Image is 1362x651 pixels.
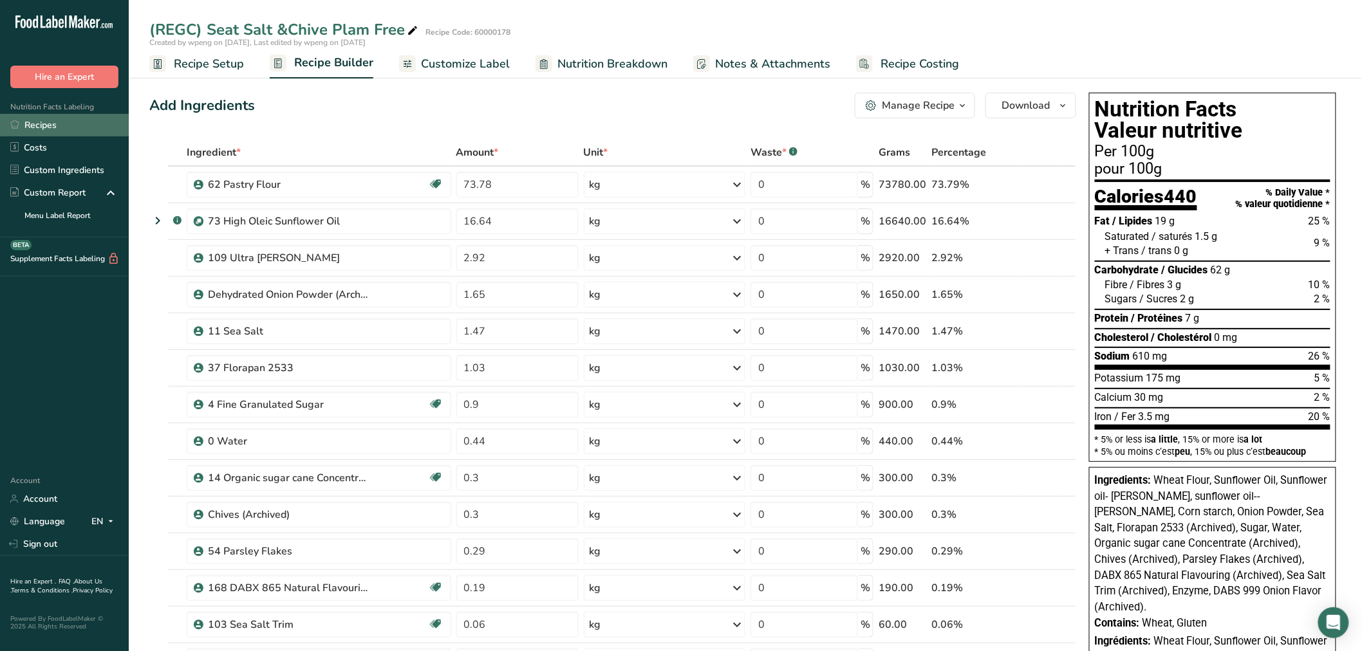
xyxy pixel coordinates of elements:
[1130,279,1165,291] span: / Fibres
[879,360,926,376] div: 1030.00
[1132,312,1183,324] span: / Protéines
[590,214,601,229] div: kg
[1095,474,1328,613] span: Wheat Flour, Sunflower Oil, Sunflower oil- [PERSON_NAME], sunflower oil--[PERSON_NAME], Corn star...
[590,580,601,596] div: kg
[879,397,926,412] div: 900.00
[399,50,510,78] a: Customize Label
[1002,98,1050,113] span: Download
[91,514,118,529] div: EN
[590,250,601,266] div: kg
[1095,331,1149,344] span: Cholesterol
[1164,185,1197,207] span: 440
[590,617,601,632] div: kg
[10,577,102,595] a: About Us .
[931,145,986,160] span: Percentage
[1318,607,1349,638] div: Open Intercom Messenger
[1168,279,1182,291] span: 3 g
[208,360,369,376] div: 37 Florapan 2533
[590,360,601,376] div: kg
[149,50,244,78] a: Recipe Setup
[931,360,1015,376] div: 1.03%
[931,177,1015,192] div: 73.79%
[879,580,926,596] div: 190.00
[1236,187,1330,210] div: % Daily Value * % valeur quotidienne *
[590,507,601,522] div: kg
[1095,215,1110,227] span: Fat
[879,324,926,339] div: 1470.00
[421,55,510,73] span: Customize Label
[879,145,910,160] span: Grams
[1133,350,1168,362] span: 610 mg
[1115,410,1136,423] span: / Fer
[59,577,74,586] a: FAQ .
[456,145,499,160] span: Amount
[715,55,830,73] span: Notes & Attachments
[1175,244,1189,257] span: 0 g
[1314,391,1330,403] span: 2 %
[1095,430,1330,456] section: * 5% or less is , 15% or more is
[1105,293,1137,305] span: Sugars
[208,617,369,632] div: 103 Sea Salt Trim
[208,434,369,449] div: 0 Water
[425,26,510,38] div: Recipe Code: 60000178
[1105,230,1150,243] span: Saturated
[1095,144,1330,160] div: Per 100g
[1105,279,1128,291] span: Fibre
[931,617,1015,632] div: 0.06%
[1146,372,1181,384] span: 175 mg
[10,66,118,88] button: Hire an Expert
[931,544,1015,559] div: 0.29%
[10,615,118,630] div: Powered By FoodLabelMaker © 2025 All Rights Reserved
[1095,187,1197,211] div: Calories
[931,434,1015,449] div: 0.44%
[149,18,420,41] div: (REGC) Seat Salt &Chive Plam Free
[1215,331,1238,344] span: 0 mg
[1309,279,1330,291] span: 10 %
[1095,474,1152,486] span: Ingredients:
[931,580,1015,596] div: 0.19%
[208,470,369,486] div: 14 Organic sugar cane Concentrate
[882,98,955,113] div: Manage Recipe
[1095,410,1112,423] span: Iron
[931,470,1015,486] div: 0.3%
[590,324,601,339] div: kg
[855,93,975,118] button: Manage Recipe
[1152,434,1179,445] span: a little
[881,55,959,73] span: Recipe Costing
[10,577,56,586] a: Hire an Expert .
[1309,215,1330,227] span: 25 %
[1155,215,1175,227] span: 19 g
[208,580,369,596] div: 168 DABX 865 Natural Flavouring
[1266,446,1307,457] span: beaucoup
[1314,372,1330,384] span: 5 %
[194,217,203,226] img: Sub Recipe
[208,250,369,266] div: 109 Ultra [PERSON_NAME]
[931,250,1015,266] div: 2.92%
[1211,264,1231,276] span: 62 g
[10,186,86,199] div: Custom Report
[879,214,926,229] div: 16640.00
[1186,312,1200,324] span: 7 g
[10,510,65,533] a: Language
[1152,331,1212,344] span: / Cholestérol
[879,507,926,522] div: 300.00
[1244,434,1263,445] span: a lot
[1095,161,1330,177] div: pour 100g
[1175,446,1191,457] span: peu
[879,434,926,449] div: 440.00
[1095,635,1152,647] span: Ingrédients:
[931,507,1015,522] div: 0.3%
[270,48,373,79] a: Recipe Builder
[879,544,926,559] div: 290.00
[590,470,601,486] div: kg
[1095,264,1159,276] span: Carbohydrate
[1142,244,1172,257] span: / trans
[10,240,32,250] div: BETA
[584,145,608,160] span: Unit
[856,50,959,78] a: Recipe Costing
[1113,215,1153,227] span: / Lipides
[208,324,369,339] div: 11 Sea Salt
[879,177,926,192] div: 73780.00
[1195,230,1218,243] span: 1.5 g
[149,95,255,116] div: Add Ingredients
